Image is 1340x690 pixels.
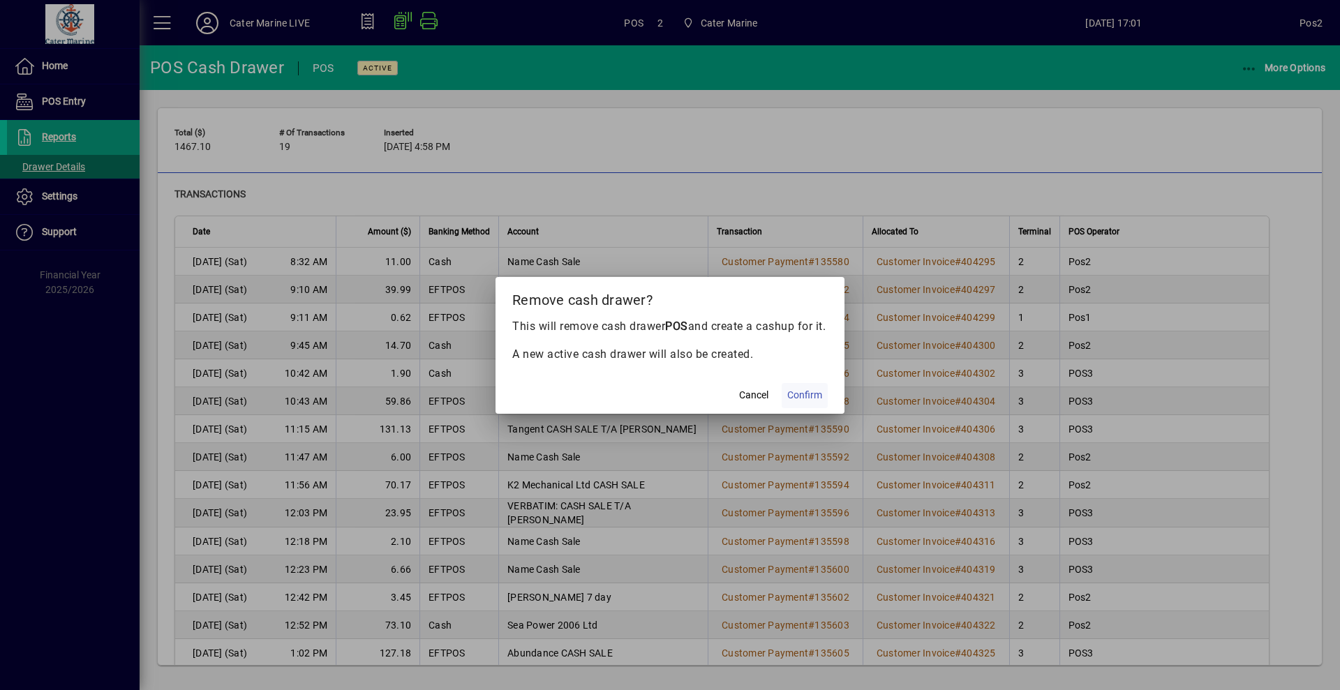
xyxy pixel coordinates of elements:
[512,346,828,363] p: A new active cash drawer will also be created.
[731,383,776,408] button: Cancel
[496,277,844,317] h2: Remove cash drawer?
[787,388,822,403] span: Confirm
[782,383,828,408] button: Confirm
[739,388,768,403] span: Cancel
[512,318,828,335] p: This will remove cash drawer and create a cashup for it.
[665,320,688,333] b: POS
